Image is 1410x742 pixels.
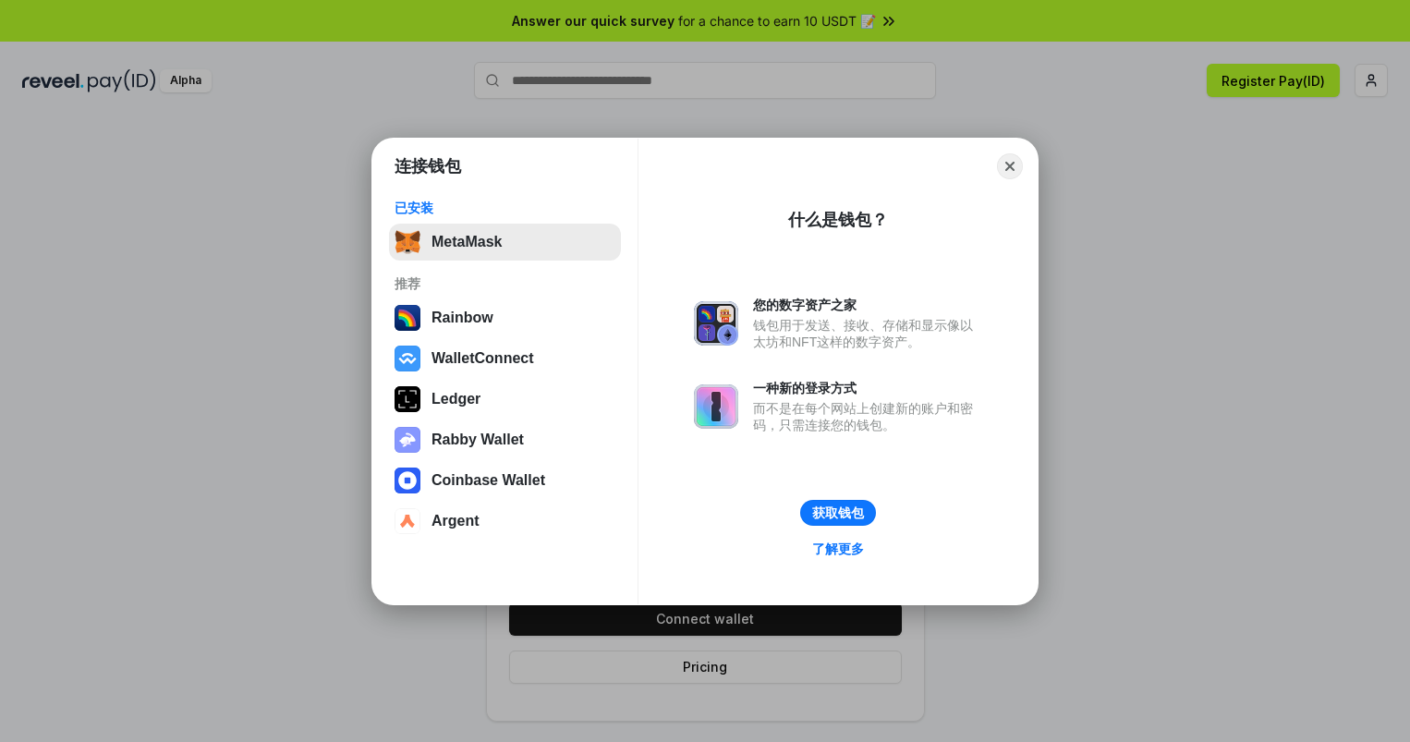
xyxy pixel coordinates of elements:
img: svg+xml,%3Csvg%20xmlns%3D%22http%3A%2F%2Fwww.w3.org%2F2000%2Fsvg%22%20width%3D%2228%22%20height%3... [395,386,420,412]
div: Coinbase Wallet [432,472,545,489]
a: 了解更多 [801,537,875,561]
img: svg+xml,%3Csvg%20xmlns%3D%22http%3A%2F%2Fwww.w3.org%2F2000%2Fsvg%22%20fill%3D%22none%22%20viewBox... [395,427,420,453]
img: svg+xml,%3Csvg%20xmlns%3D%22http%3A%2F%2Fwww.w3.org%2F2000%2Fsvg%22%20fill%3D%22none%22%20viewBox... [694,384,738,429]
button: Ledger [389,381,621,418]
button: Coinbase Wallet [389,462,621,499]
div: 已安装 [395,200,615,216]
img: svg+xml,%3Csvg%20fill%3D%22none%22%20height%3D%2233%22%20viewBox%3D%220%200%2035%2033%22%20width%... [395,229,420,255]
button: Argent [389,503,621,540]
div: 什么是钱包？ [788,209,888,231]
h1: 连接钱包 [395,155,461,177]
img: svg+xml,%3Csvg%20xmlns%3D%22http%3A%2F%2Fwww.w3.org%2F2000%2Fsvg%22%20fill%3D%22none%22%20viewBox... [694,301,738,346]
div: 钱包用于发送、接收、存储和显示像以太坊和NFT这样的数字资产。 [753,317,982,350]
img: svg+xml,%3Csvg%20width%3D%22120%22%20height%3D%22120%22%20viewBox%3D%220%200%20120%20120%22%20fil... [395,305,420,331]
img: svg+xml,%3Csvg%20width%3D%2228%22%20height%3D%2228%22%20viewBox%3D%220%200%2028%2028%22%20fill%3D... [395,346,420,371]
div: Rabby Wallet [432,432,524,448]
div: 推荐 [395,275,615,292]
button: WalletConnect [389,340,621,377]
button: MetaMask [389,224,621,261]
div: 获取钱包 [812,505,864,521]
div: 了解更多 [812,541,864,557]
button: Rainbow [389,299,621,336]
button: Close [997,153,1023,179]
div: 一种新的登录方式 [753,380,982,396]
div: 而不是在每个网站上创建新的账户和密码，只需连接您的钱包。 [753,400,982,433]
div: MetaMask [432,234,502,250]
img: svg+xml,%3Csvg%20width%3D%2228%22%20height%3D%2228%22%20viewBox%3D%220%200%2028%2028%22%20fill%3D... [395,508,420,534]
div: Rainbow [432,310,493,326]
button: Rabby Wallet [389,421,621,458]
div: 您的数字资产之家 [753,297,982,313]
div: Argent [432,513,480,529]
button: 获取钱包 [800,500,876,526]
img: svg+xml,%3Csvg%20width%3D%2228%22%20height%3D%2228%22%20viewBox%3D%220%200%2028%2028%22%20fill%3D... [395,468,420,493]
div: Ledger [432,391,480,407]
div: WalletConnect [432,350,534,367]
